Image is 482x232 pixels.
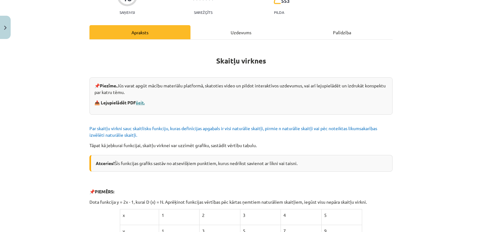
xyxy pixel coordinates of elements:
[283,212,319,218] p: 4
[89,155,393,172] div: Šīs funkcijas grafiks sastāv no atsevišķiem punktiem, kurus nedrīkst savienot ar līkni vai taisni.
[194,10,212,14] p: Sarežģīts
[162,212,197,218] p: 1
[96,160,115,166] b: Atceries!
[274,10,284,14] p: pilda
[123,212,156,218] p: x
[89,25,190,39] div: Apraksts
[117,10,137,14] p: Saņemsi
[216,56,266,65] b: Skaitļu virknes
[324,212,360,218] p: 5
[243,212,278,218] p: 3
[190,25,292,39] div: Uzdevums
[89,188,393,195] p: 📌
[89,199,393,205] p: Dota funkcija y = 2x - 1, kurai D (x) = N. Aprēķinot funkcijas vērtības pēc kārtas ņemtiem naturā...
[94,100,146,105] strong: 📥 Lejupielādēt PDF
[95,189,114,194] b: PIEMĒRS:
[136,100,145,105] a: šeit.
[89,142,393,149] p: Tāpat kā jebkurai funkcijai, skaitļu virknei var uzzīmēt grafiku, sastādīt vērtību tabulu.
[100,83,117,88] strong: Piezīme.
[89,125,377,138] span: Par skaitļu virkni sauc skaitlisku funkciju, kuras definīcijas apgabals ir visi naturālie skaitļi...
[4,26,7,30] img: icon-close-lesson-0947bae3869378f0d4975bcd49f059093ad1ed9edebbc8119c70593378902aed.svg
[202,212,237,218] p: 2
[94,82,388,96] p: 📌 Jūs varat apgūt mācību materiālu platformā, skatoties video un pildot interaktīvos uzdevumus, v...
[292,25,393,39] div: Palīdzība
